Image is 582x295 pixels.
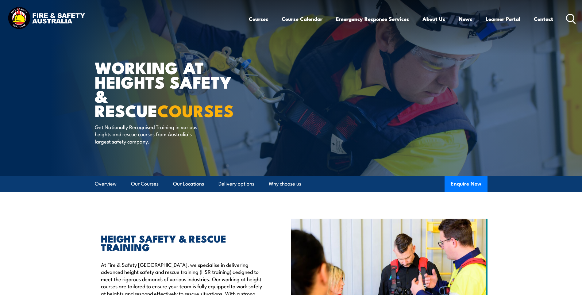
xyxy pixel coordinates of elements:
strong: COURSES [157,97,234,123]
a: Learner Portal [486,11,520,27]
a: Emergency Response Services [336,11,409,27]
a: Our Courses [131,176,159,192]
a: Why choose us [269,176,301,192]
a: About Us [422,11,445,27]
a: Delivery options [218,176,254,192]
h1: WORKING AT HEIGHTS SAFETY & RESCUE [95,60,246,117]
a: Our Locations [173,176,204,192]
a: Courses [249,11,268,27]
p: Get Nationally Recognised Training in various heights and rescue courses from Australia’s largest... [95,123,207,145]
a: Course Calendar [282,11,322,27]
button: Enquire Now [445,176,488,192]
a: News [459,11,472,27]
a: Contact [534,11,553,27]
a: Overview [95,176,117,192]
h2: HEIGHT SAFETY & RESCUE TRAINING [101,234,263,251]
